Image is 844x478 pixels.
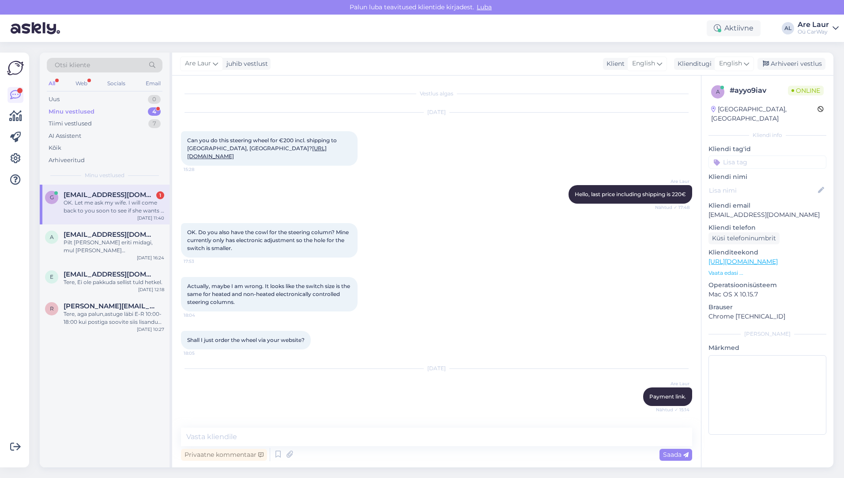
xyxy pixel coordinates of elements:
[185,59,211,68] span: Are Laur
[730,85,788,96] div: # ayyo9iav
[708,269,826,277] p: Vaata edasi ...
[708,172,826,182] p: Kliendi nimi
[148,119,161,128] div: 7
[50,273,53,280] span: e
[708,258,778,266] a: [URL][DOMAIN_NAME]
[64,278,164,286] div: Tere, Ei ole pakkuda sellist tuld hetkel.
[64,191,155,199] span: garethchickey@gmail.com
[64,302,155,310] span: rene.nikkarev@mail.ee
[187,229,350,251] span: OK. Do you also have the cowl for the steering column? Mine currently only has electronic adjustm...
[137,326,164,333] div: [DATE] 10:27
[105,78,127,89] div: Socials
[757,58,825,70] div: Arhiveeri vestlus
[55,61,90,70] span: Otsi kliente
[708,330,826,338] div: [PERSON_NAME]
[49,156,85,165] div: Arhiveeritud
[137,215,164,221] div: [DATE] 11:40
[184,350,217,357] span: 18:05
[50,305,54,312] span: r
[782,22,794,34] div: AL
[656,418,690,425] span: Are Laur
[603,59,625,68] div: Klient
[181,364,692,372] div: [DATE]
[674,59,712,68] div: Klienditugi
[655,204,690,211] span: Nähtud ✓ 17:48
[649,393,686,400] span: Payment link.
[708,223,826,232] p: Kliendi telefon
[711,105,818,123] div: [GEOGRAPHIC_DATA], [GEOGRAPHIC_DATA]
[181,449,267,461] div: Privaatne kommentaar
[708,156,826,169] input: Lisa tag
[708,303,826,312] p: Brauser
[656,406,690,413] span: Nähtud ✓ 15:14
[187,137,338,159] span: Can you do this steering wheel for €200 incl. shipping to [GEOGRAPHIC_DATA], [GEOGRAPHIC_DATA]?
[474,3,494,11] span: Luba
[138,286,164,293] div: [DATE] 12:18
[708,144,826,154] p: Kliendi tag'id
[64,199,164,215] div: OK. Let me ask my wife. I will come back to you soon to see if she wants it and what price she's ...
[656,178,690,185] span: Are Laur
[708,312,826,321] p: Chrome [TECHNICAL_ID]
[709,186,816,195] input: Lisa nimi
[137,254,164,261] div: [DATE] 16:24
[708,290,826,299] p: Mac OS X 10.15.7
[716,88,720,95] span: a
[708,201,826,210] p: Kliendi email
[49,132,81,140] div: AI Assistent
[575,191,686,197] span: Hello, last price including shipping is 220€
[181,108,692,116] div: [DATE]
[7,60,24,76] img: Askly Logo
[656,380,690,387] span: Are Laur
[708,248,826,257] p: Klienditeekond
[64,310,164,326] div: Tere, aga palun,astuge läbi E-R 10:00-18:00 kui postiga soovite siis lisandub postitasu ja km.
[47,78,57,89] div: All
[788,86,824,95] span: Online
[49,95,60,104] div: Uus
[798,21,829,28] div: Are Laur
[85,171,124,179] span: Minu vestlused
[708,131,826,139] div: Kliendi info
[708,232,780,244] div: Küsi telefoninumbrit
[64,231,155,239] span: Andu.deemant@gmail.com
[798,21,839,35] a: Are LaurOü CarWay
[187,283,351,305] span: Actually, maybe I am wrong. It looks like the switch size is the same for heated and non-heated e...
[184,258,217,265] span: 17:53
[632,59,655,68] span: English
[148,95,161,104] div: 0
[49,107,94,116] div: Minu vestlused
[50,194,54,201] span: g
[49,144,61,152] div: Kõik
[64,270,155,278] span: erikdzigovskyi@gmail.com
[707,20,761,36] div: Aktiivne
[708,343,826,353] p: Märkmed
[64,239,164,254] div: Pilt [PERSON_NAME] eriti midagi, mul [PERSON_NAME] [DOMAIN_NAME], siis saaksin kontrollida kas on ?
[663,451,689,459] span: Saada
[708,281,826,290] p: Operatsioonisüsteem
[708,210,826,220] p: [EMAIL_ADDRESS][DOMAIN_NAME]
[50,234,54,240] span: A
[223,59,268,68] div: juhib vestlust
[156,191,164,199] div: 1
[184,312,217,319] span: 18:04
[49,119,92,128] div: Tiimi vestlused
[181,90,692,98] div: Vestlus algas
[798,28,829,35] div: Oü CarWay
[144,78,162,89] div: Email
[148,107,161,116] div: 4
[719,59,742,68] span: English
[74,78,89,89] div: Web
[184,166,217,173] span: 15:28
[187,337,305,343] span: Shall I just order the wheel via your website?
